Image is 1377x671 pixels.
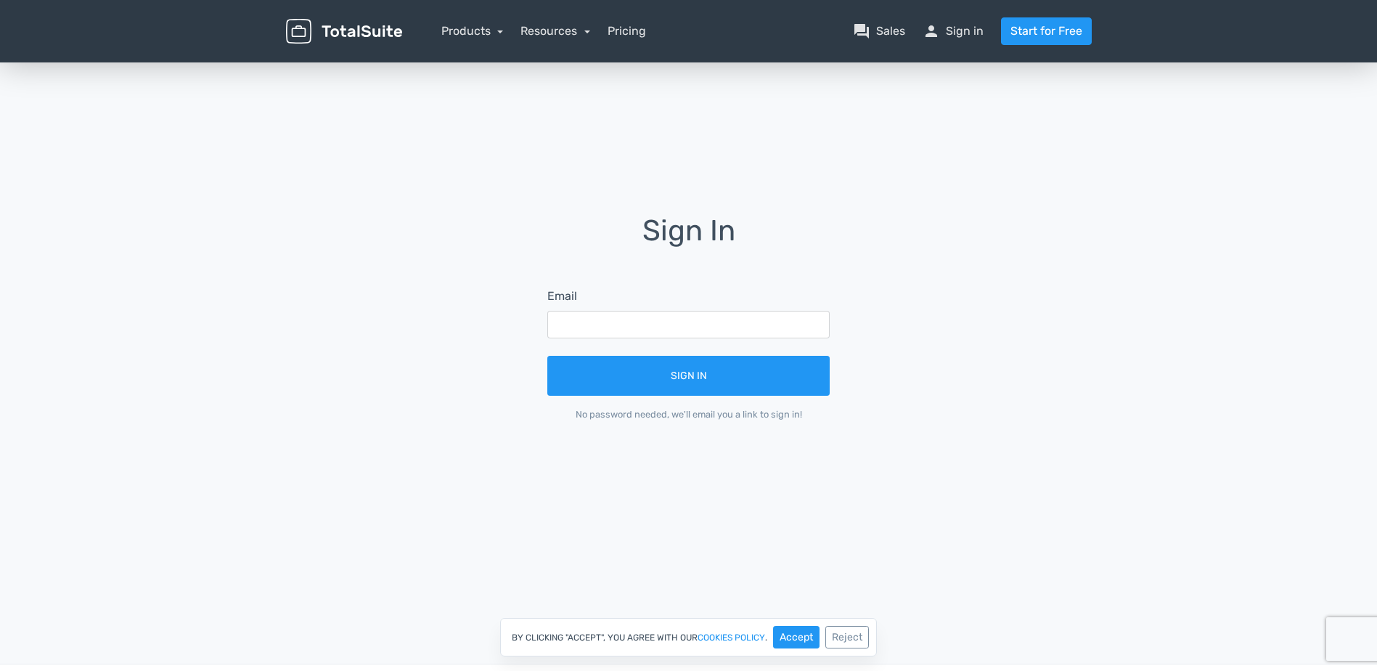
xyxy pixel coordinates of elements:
[773,626,820,648] button: Accept
[520,24,590,38] a: Resources
[547,356,830,396] button: Sign In
[527,215,850,267] h1: Sign In
[825,626,869,648] button: Reject
[608,23,646,40] a: Pricing
[853,23,870,40] span: question_answer
[547,407,830,421] div: No password needed, we'll email you a link to sign in!
[500,618,877,656] div: By clicking "Accept", you agree with our .
[1001,17,1092,45] a: Start for Free
[698,633,765,642] a: cookies policy
[923,23,940,40] span: person
[286,19,402,44] img: TotalSuite for WordPress
[853,23,905,40] a: question_answerSales
[441,24,504,38] a: Products
[923,23,984,40] a: personSign in
[547,288,577,305] label: Email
